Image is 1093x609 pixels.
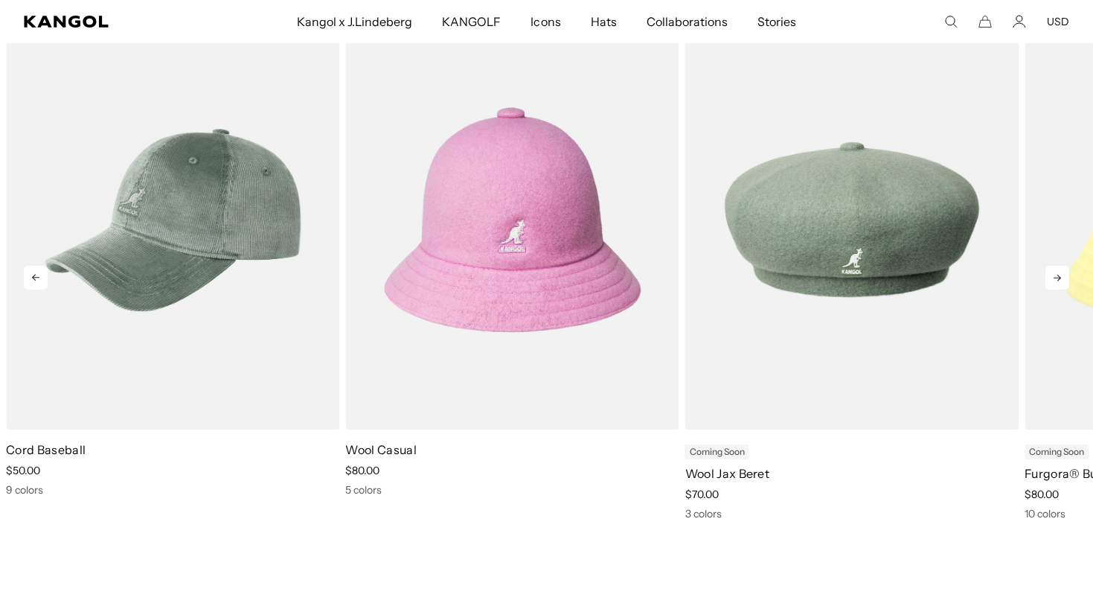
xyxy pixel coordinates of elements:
[685,488,719,501] span: $70.00
[685,10,1019,430] img: color-sage-green
[685,465,1019,482] p: Wool Jax Beret
[345,483,679,497] div: 5 colors
[685,444,749,459] div: Coming Soon
[1025,444,1089,459] div: Coming Soon
[6,441,339,458] p: Cord Baseball
[6,464,40,477] span: $50.00
[679,10,1019,520] div: 5 of 11
[978,15,992,28] button: Cart
[685,507,1019,520] div: 3 colors
[339,10,679,520] div: 4 of 11
[1025,488,1059,501] span: $80.00
[345,10,679,430] img: color-peony-pink
[6,483,339,497] div: 9 colors
[24,16,196,28] a: Kangol
[1013,15,1026,28] a: Account
[345,441,679,458] p: Wool Casual
[6,10,339,430] img: color-sage-green
[345,464,379,477] span: $80.00
[944,15,958,28] summary: Search here
[1047,15,1069,28] button: USD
